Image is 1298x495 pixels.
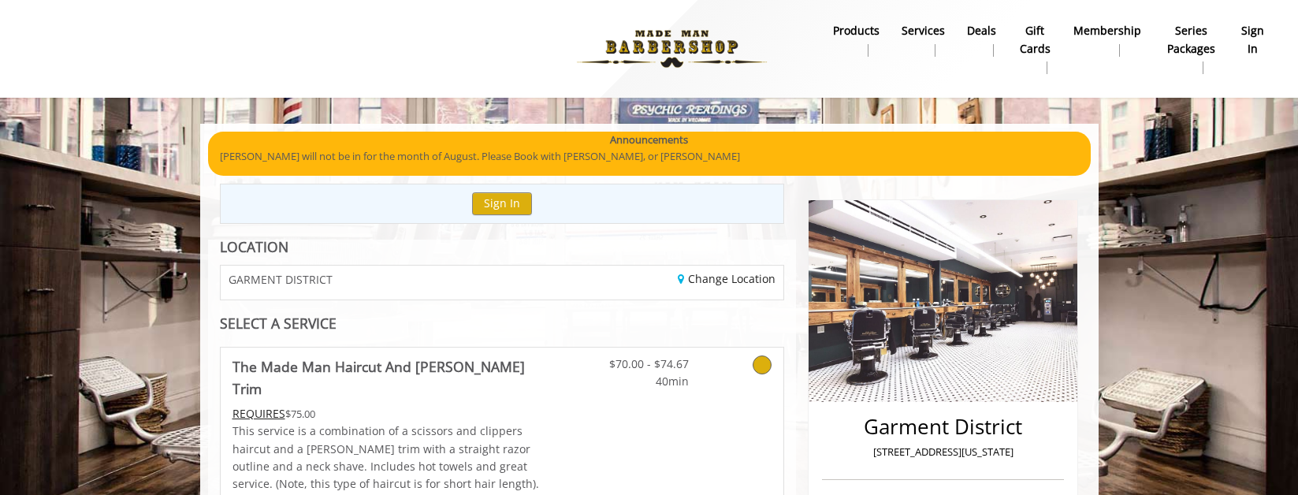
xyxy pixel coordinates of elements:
[1241,22,1264,58] b: sign in
[1018,22,1051,58] b: gift cards
[610,132,688,148] b: Announcements
[1073,22,1141,39] b: Membership
[232,355,549,400] b: The Made Man Haircut And [PERSON_NAME] Trim
[1230,20,1275,61] a: sign insign in
[232,406,285,421] span: This service needs some Advance to be paid before we block your appointment
[902,22,945,39] b: Services
[967,22,996,39] b: Deals
[826,444,1060,460] p: [STREET_ADDRESS][US_STATE]
[1007,20,1062,78] a: Gift cardsgift cards
[1163,22,1219,58] b: Series packages
[596,355,689,373] span: $70.00 - $74.67
[891,20,956,61] a: ServicesServices
[822,20,891,61] a: Productsproducts
[220,316,785,331] div: SELECT A SERVICE
[220,237,288,256] b: LOCATION
[596,373,689,390] span: 40min
[1062,20,1152,61] a: MembershipMembership
[1152,20,1230,78] a: Series packagesSeries packages
[678,271,775,286] a: Change Location
[229,274,333,285] span: GARMENT DISTRICT
[232,405,549,422] div: $75.00
[232,422,549,493] p: This service is a combination of a scissors and clippers haircut and a [PERSON_NAME] trim with a ...
[826,415,1060,438] h2: Garment District
[563,6,780,92] img: Made Man Barbershop logo
[220,148,1079,165] p: [PERSON_NAME] will not be in for the month of August. Please Book with [PERSON_NAME], or [PERSON_...
[956,20,1007,61] a: DealsDeals
[833,22,880,39] b: products
[472,192,532,215] button: Sign In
